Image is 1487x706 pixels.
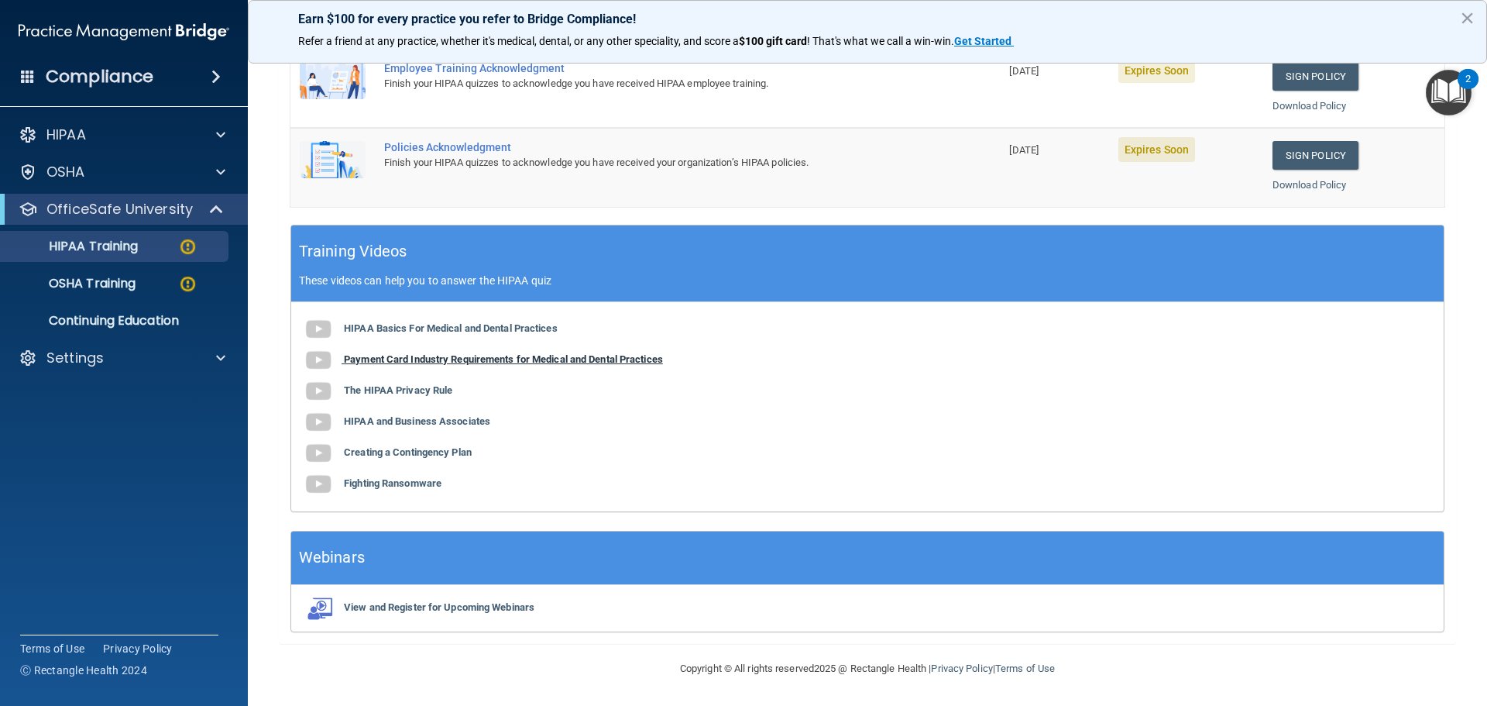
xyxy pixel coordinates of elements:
[344,322,558,334] b: HIPAA Basics For Medical and Dental Practices
[46,163,85,181] p: OSHA
[1272,100,1347,112] a: Download Policy
[303,376,334,407] img: gray_youtube_icon.38fcd6cc.png
[1009,144,1039,156] span: [DATE]
[10,276,136,291] p: OSHA Training
[995,663,1055,674] a: Terms of Use
[954,35,1011,47] strong: Get Started
[384,153,922,172] div: Finish your HIPAA quizzes to acknowledge you have received your organization’s HIPAA policies.
[1426,70,1472,115] button: Open Resource Center, 2 new notifications
[1118,58,1195,83] span: Expires Soon
[344,477,441,489] b: Fighting Ransomware
[298,35,739,47] span: Refer a friend at any practice, whether it's medical, dental, or any other speciality, and score a
[103,641,173,656] a: Privacy Policy
[46,349,104,367] p: Settings
[1272,62,1358,91] a: Sign Policy
[1219,596,1468,658] iframe: Drift Widget Chat Controller
[384,62,922,74] div: Employee Training Acknowledgment
[807,35,954,47] span: ! That's what we call a win-win.
[1272,179,1347,191] a: Download Policy
[299,544,365,571] h5: Webinars
[344,446,472,458] b: Creating a Contingency Plan
[299,238,407,265] h5: Training Videos
[298,12,1437,26] p: Earn $100 for every practice you refer to Bridge Compliance!
[344,384,452,396] b: The HIPAA Privacy Rule
[46,66,153,88] h4: Compliance
[46,200,193,219] p: OfficeSafe University
[585,644,1150,694] div: Copyright © All rights reserved 2025 @ Rectangle Health | |
[1460,5,1475,30] button: Close
[739,35,807,47] strong: $100 gift card
[384,141,922,153] div: Policies Acknowledgment
[303,407,334,438] img: gray_youtube_icon.38fcd6cc.png
[19,349,225,367] a: Settings
[1009,65,1039,77] span: [DATE]
[1465,79,1471,99] div: 2
[303,438,334,469] img: gray_youtube_icon.38fcd6cc.png
[1272,141,1358,170] a: Sign Policy
[19,16,229,47] img: PMB logo
[1118,137,1195,162] span: Expires Soon
[303,345,334,376] img: gray_youtube_icon.38fcd6cc.png
[20,641,84,656] a: Terms of Use
[178,274,197,294] img: warning-circle.0cc9ac19.png
[46,126,86,144] p: HIPAA
[344,415,490,427] b: HIPAA and Business Associates
[10,239,138,254] p: HIPAA Training
[19,126,225,144] a: HIPAA
[19,200,225,219] a: OfficeSafe University
[303,469,334,500] img: gray_youtube_icon.38fcd6cc.png
[10,313,222,329] p: Continuing Education
[20,663,147,678] span: Ⓒ Rectangle Health 2024
[303,314,334,345] img: gray_youtube_icon.38fcd6cc.png
[954,35,1014,47] a: Get Started
[344,601,534,613] b: View and Register for Upcoming Webinars
[384,74,922,93] div: Finish your HIPAA quizzes to acknowledge you have received HIPAA employee training.
[19,163,225,181] a: OSHA
[299,274,1436,287] p: These videos can help you to answer the HIPAA quiz
[931,663,992,674] a: Privacy Policy
[303,597,334,620] img: webinarIcon.c7ebbf15.png
[344,353,663,365] b: Payment Card Industry Requirements for Medical and Dental Practices
[178,237,197,257] img: warning-circle.0cc9ac19.png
